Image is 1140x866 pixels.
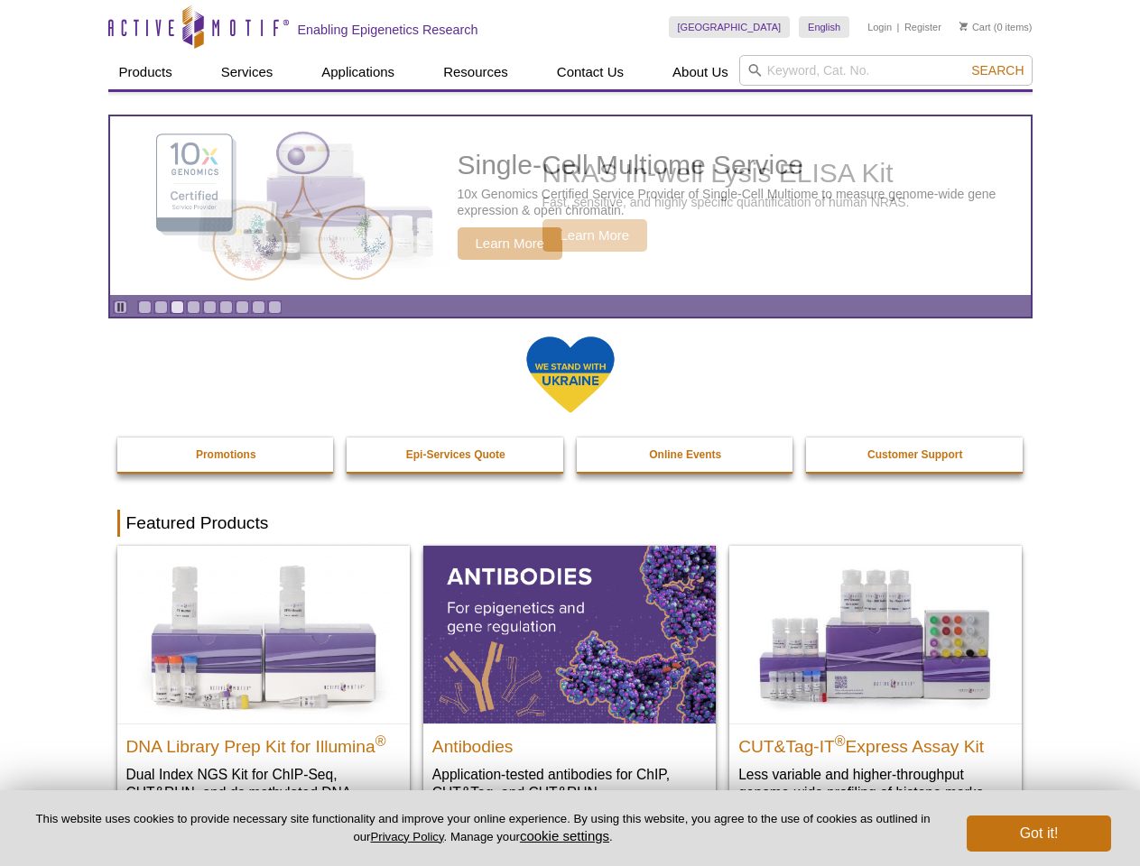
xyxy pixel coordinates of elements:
[867,21,892,33] a: Login
[520,828,609,843] button: cookie settings
[729,546,1022,819] a: CUT&Tag-IT® Express Assay Kit CUT&Tag-IT®Express Assay Kit Less variable and higher-throughput ge...
[126,729,401,756] h2: DNA Library Prep Kit for Illumina
[29,811,937,845] p: This website uses cookies to provide necessary site functionality and improve your online experie...
[108,55,183,89] a: Products
[967,815,1111,852] button: Got it!
[268,300,282,314] a: Go to slide 9
[110,116,1031,295] article: Single-Cell Multiome Service
[139,124,410,289] img: Single-Cell Multiome Service
[432,55,519,89] a: Resources
[432,729,707,756] h2: Antibodies
[959,16,1033,38] li: (0 items)
[138,300,152,314] a: Go to slide 1
[971,63,1024,78] span: Search
[114,300,127,314] a: Toggle autoplay
[236,300,249,314] a: Go to slide 7
[458,152,1022,179] h2: Single-Cell Multiome Service
[729,546,1022,723] img: CUT&Tag-IT® Express Assay Kit
[187,300,200,314] a: Go to slide 4
[117,546,410,723] img: DNA Library Prep Kit for Illumina
[203,300,217,314] a: Go to slide 5
[669,16,791,38] a: [GEOGRAPHIC_DATA]
[806,438,1024,472] a: Customer Support
[897,16,900,38] li: |
[171,300,184,314] a: Go to slide 3
[219,300,233,314] a: Go to slide 6
[110,116,1031,295] a: Single-Cell Multiome Service Single-Cell Multiome Service 10x Genomics Certified Service Provider...
[196,448,256,461] strong: Promotions
[375,732,386,748] sup: ®
[117,510,1024,537] h2: Featured Products
[959,21,991,33] a: Cart
[525,335,616,415] img: We Stand With Ukraine
[117,546,410,837] a: DNA Library Prep Kit for Illumina DNA Library Prep Kit for Illumina® Dual Index NGS Kit for ChIP-...
[406,448,505,461] strong: Epi-Services Quote
[458,227,563,260] span: Learn More
[458,186,1022,218] p: 10x Genomics Certified Service Provider of Single-Cell Multiome to measure genome-wide gene expre...
[577,438,795,472] a: Online Events
[432,765,707,802] p: Application-tested antibodies for ChIP, CUT&Tag, and CUT&RUN.
[423,546,716,723] img: All Antibodies
[738,729,1013,756] h2: CUT&Tag-IT Express Assay Kit
[252,300,265,314] a: Go to slide 8
[347,438,565,472] a: Epi-Services Quote
[546,55,635,89] a: Contact Us
[310,55,405,89] a: Applications
[904,21,941,33] a: Register
[423,546,716,819] a: All Antibodies Antibodies Application-tested antibodies for ChIP, CUT&Tag, and CUT&RUN.
[959,22,968,31] img: Your Cart
[117,438,336,472] a: Promotions
[126,765,401,820] p: Dual Index NGS Kit for ChIP-Seq, CUT&RUN, and ds methylated DNA assays.
[835,732,846,748] sup: ®
[739,55,1033,86] input: Keyword, Cat. No.
[210,55,284,89] a: Services
[649,448,721,461] strong: Online Events
[370,830,443,843] a: Privacy Policy
[298,22,478,38] h2: Enabling Epigenetics Research
[799,16,849,38] a: English
[738,765,1013,802] p: Less variable and higher-throughput genome-wide profiling of histone marks​.
[154,300,168,314] a: Go to slide 2
[966,62,1029,78] button: Search
[662,55,739,89] a: About Us
[867,448,962,461] strong: Customer Support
